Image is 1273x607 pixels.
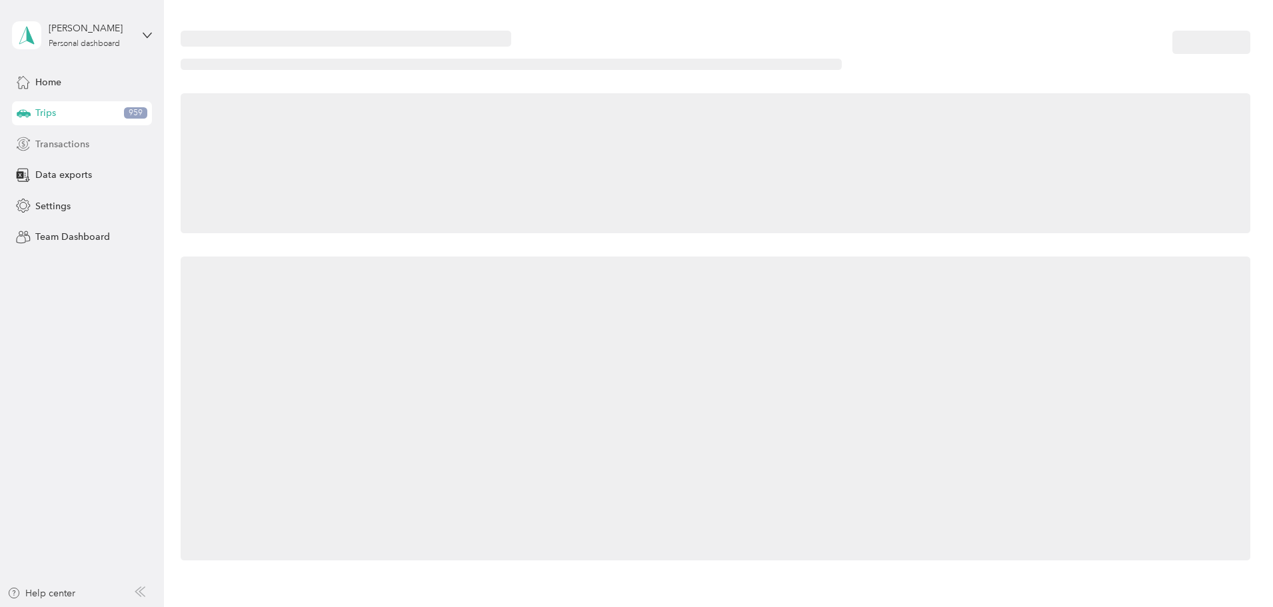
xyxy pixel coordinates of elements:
[35,230,110,244] span: Team Dashboard
[35,75,61,89] span: Home
[124,107,147,119] span: 959
[35,168,92,182] span: Data exports
[35,137,89,151] span: Transactions
[7,586,75,600] button: Help center
[49,40,120,48] div: Personal dashboard
[1198,532,1273,607] iframe: Everlance-gr Chat Button Frame
[35,106,56,120] span: Trips
[49,21,132,35] div: [PERSON_NAME]
[35,199,71,213] span: Settings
